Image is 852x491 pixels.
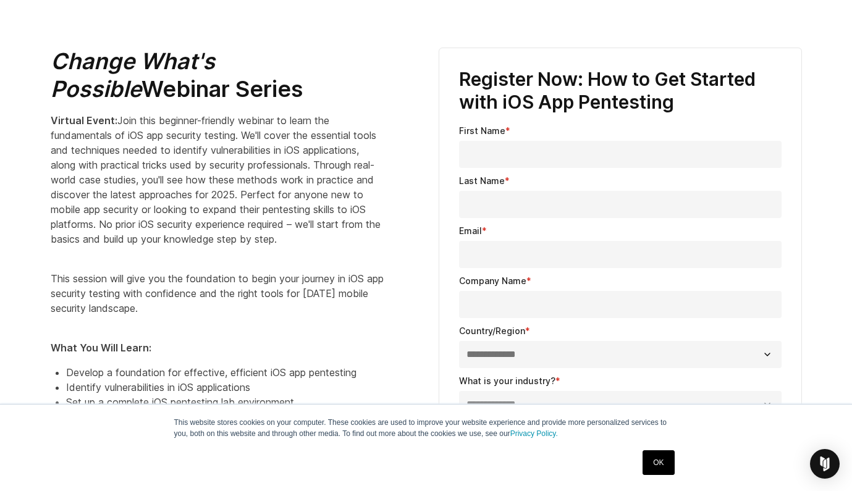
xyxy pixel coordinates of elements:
[51,114,117,127] strong: Virtual Event:
[643,450,674,475] a: OK
[66,365,384,380] li: Develop a foundation for effective, efficient iOS app pentesting
[66,380,384,395] li: Identify vulnerabilities in iOS applications
[51,272,384,314] span: This session will give you the foundation to begin your journey in iOS app security testing with ...
[51,114,381,245] span: Join this beginner-friendly webinar to learn the fundamentals of iOS app security testing. We'll ...
[459,225,482,236] span: Email
[459,275,526,286] span: Company Name
[51,48,384,103] h2: Webinar Series
[174,417,678,439] p: This website stores cookies on your computer. These cookies are used to improve your website expe...
[459,376,555,386] span: What is your industry?
[810,449,840,479] div: Open Intercom Messenger
[459,125,505,136] span: First Name
[459,325,525,336] span: Country/Region
[51,48,215,103] em: Change What's Possible
[510,429,558,438] a: Privacy Policy.
[66,395,384,409] li: Set up a complete iOS pentesting lab environment
[51,342,151,354] strong: What You Will Learn:
[459,68,782,114] h3: Register Now: How to Get Started with iOS App Pentesting
[459,175,505,186] span: Last Name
